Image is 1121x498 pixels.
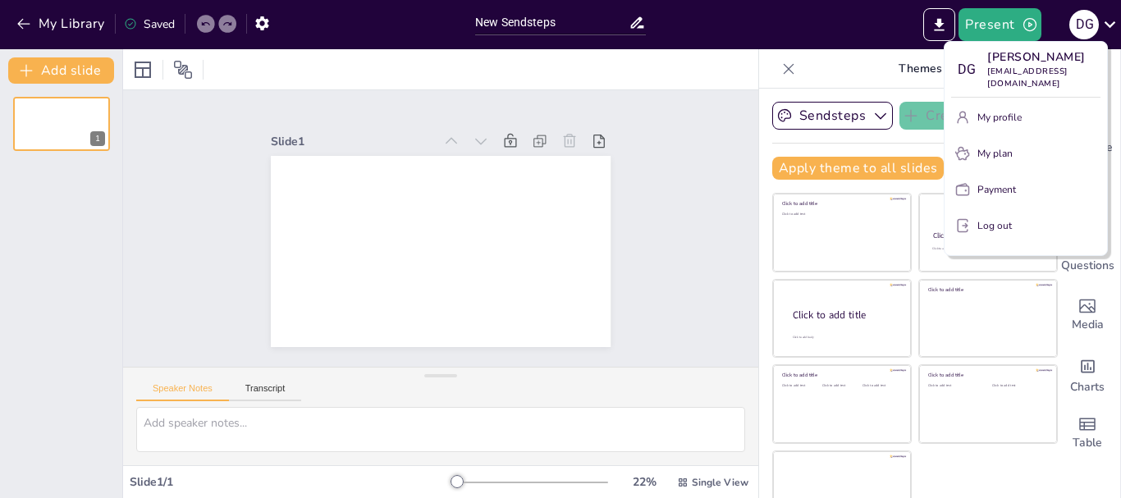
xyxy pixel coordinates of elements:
[977,146,1013,161] p: My plan
[977,218,1012,233] p: Log out
[951,104,1100,130] button: My profile
[951,55,981,85] div: D G
[987,48,1100,66] p: [PERSON_NAME]
[977,110,1022,125] p: My profile
[951,212,1100,239] button: Log out
[987,66,1100,90] p: [EMAIL_ADDRESS][DOMAIN_NAME]
[977,182,1016,197] p: Payment
[951,140,1100,167] button: My plan
[951,176,1100,203] button: Payment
